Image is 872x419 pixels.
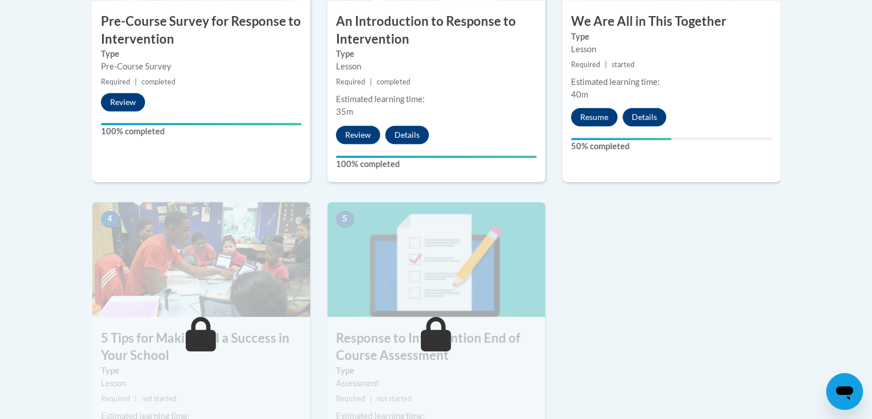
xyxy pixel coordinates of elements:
[327,202,545,317] img: Course Image
[377,394,412,403] span: not started
[327,13,545,48] h3: An Introduction to Response to Intervention
[571,140,772,153] label: 50% completed
[571,30,772,43] label: Type
[327,329,545,365] h3: Response to Intervention End of Course Assessment
[336,394,365,403] span: Required
[92,202,310,317] img: Course Image
[101,364,302,377] label: Type
[336,211,354,228] span: 5
[370,77,372,86] span: |
[826,373,863,410] iframe: Button to launch messaging window
[336,156,537,158] div: Your progress
[101,394,130,403] span: Required
[135,77,137,86] span: |
[142,394,177,403] span: not started
[336,77,365,86] span: Required
[612,60,635,69] span: started
[101,211,119,228] span: 4
[101,93,145,111] button: Review
[571,108,617,126] button: Resume
[623,108,666,126] button: Details
[605,60,607,69] span: |
[142,77,175,86] span: completed
[571,60,600,69] span: Required
[101,60,302,73] div: Pre-Course Survey
[336,93,537,106] div: Estimated learning time:
[336,126,380,144] button: Review
[571,43,772,56] div: Lesson
[370,394,372,403] span: |
[336,364,537,377] label: Type
[571,90,588,99] span: 40m
[92,329,310,365] h3: 5 Tips for Making RTI a Success in Your School
[92,13,310,48] h3: Pre-Course Survey for Response to Intervention
[562,13,780,30] h3: We Are All in This Together
[385,126,429,144] button: Details
[571,138,671,140] div: Your progress
[101,377,302,390] div: Lesson
[571,76,772,88] div: Estimated learning time:
[336,377,537,390] div: Assessment
[336,107,353,117] span: 35m
[101,125,302,138] label: 100% completed
[336,48,537,60] label: Type
[336,60,537,73] div: Lesson
[101,77,130,86] span: Required
[377,77,410,86] span: completed
[135,394,137,403] span: |
[336,158,537,170] label: 100% completed
[101,48,302,60] label: Type
[101,123,302,125] div: Your progress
